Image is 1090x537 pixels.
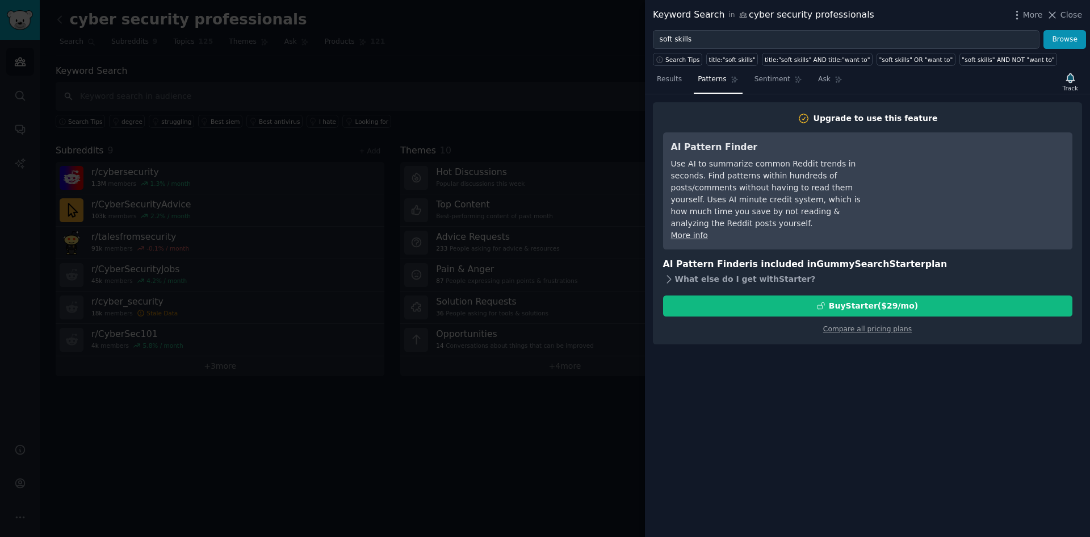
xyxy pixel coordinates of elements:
[762,53,873,66] a: title:"soft skills" AND title:"want to"
[663,295,1072,317] button: BuyStarter($29/mo)
[1011,9,1043,21] button: More
[816,259,925,269] span: GummySearch Starter
[694,70,742,94] a: Patterns
[962,56,1054,64] div: "soft skills" AND NOT "want to"
[653,70,686,94] a: Results
[728,10,735,20] span: in
[814,113,938,124] div: Upgrade to use this feature
[698,74,726,85] span: Patterns
[671,140,878,155] h3: AI Pattern Finder
[653,8,874,22] div: Keyword Search cyber security professionals
[671,231,708,240] a: More info
[879,56,953,64] div: "soft skills" OR "want to"
[765,56,870,64] div: title:"soft skills" AND title:"want to"
[751,70,806,94] a: Sentiment
[877,53,955,66] a: "soft skills" OR "want to"
[671,158,878,230] div: Use AI to summarize common Reddit trends in seconds. Find patterns within hundreds of posts/comme...
[663,257,1072,272] h3: AI Pattern Finder is included in plan
[829,300,918,312] div: Buy Starter ($ 29 /mo )
[665,56,700,64] span: Search Tips
[1023,9,1043,21] span: More
[894,140,1064,226] iframe: YouTube video player
[823,325,912,333] a: Compare all pricing plans
[657,74,682,85] span: Results
[653,30,1039,49] input: Try a keyword related to your business
[814,70,846,94] a: Ask
[706,53,758,66] a: title:"soft skills"
[1059,70,1082,94] button: Track
[663,272,1072,288] div: What else do I get with Starter ?
[1063,84,1078,92] div: Track
[1043,30,1086,49] button: Browse
[1046,9,1082,21] button: Close
[754,74,790,85] span: Sentiment
[1060,9,1082,21] span: Close
[818,74,831,85] span: Ask
[709,56,756,64] div: title:"soft skills"
[653,53,702,66] button: Search Tips
[959,53,1057,66] a: "soft skills" AND NOT "want to"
